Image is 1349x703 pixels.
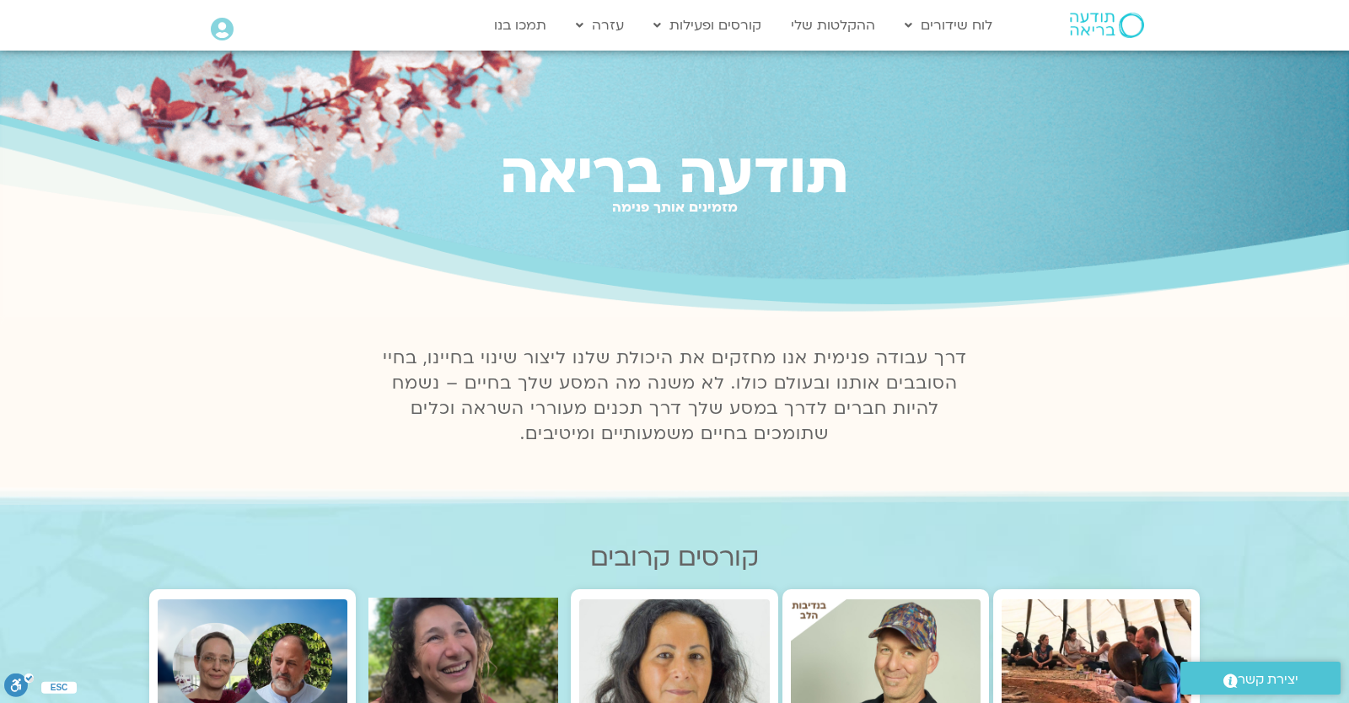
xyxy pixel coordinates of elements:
p: דרך עבודה פנימית אנו מחזקים את היכולת שלנו ליצור שינוי בחיינו, בחיי הסובבים אותנו ובעולם כולו. לא... [373,346,976,447]
img: תודעה בריאה [1070,13,1144,38]
a: לוח שידורים [896,9,1001,41]
a: יצירת קשר [1180,662,1341,695]
a: תמכו בנו [486,9,555,41]
a: עזרה [567,9,632,41]
a: ההקלטות שלי [782,9,884,41]
span: יצירת קשר [1238,668,1298,691]
a: קורסים ופעילות [645,9,770,41]
h2: קורסים קרובים [149,543,1200,572]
